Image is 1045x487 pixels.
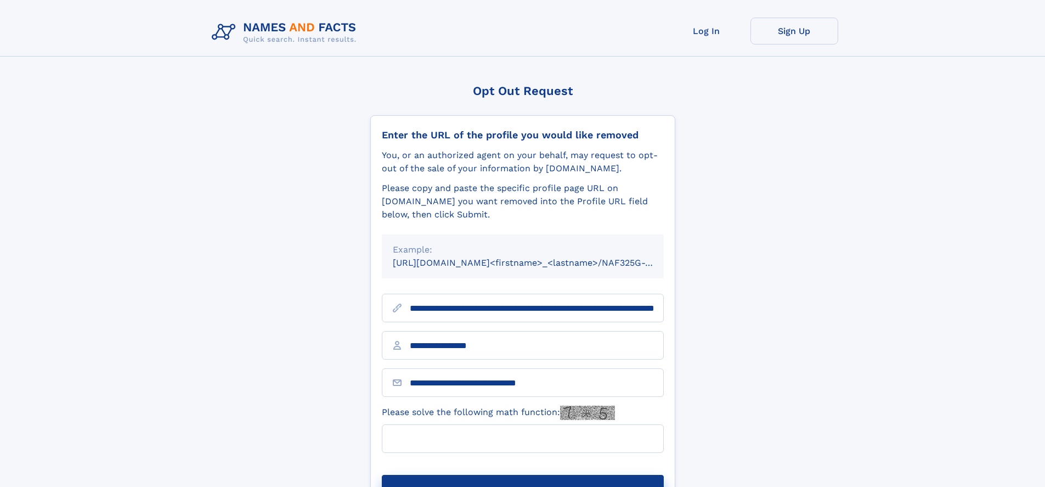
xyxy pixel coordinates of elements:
div: Please copy and paste the specific profile page URL on [DOMAIN_NAME] you want removed into the Pr... [382,182,664,221]
label: Please solve the following math function: [382,406,615,420]
div: You, or an authorized agent on your behalf, may request to opt-out of the sale of your informatio... [382,149,664,175]
div: Enter the URL of the profile you would like removed [382,129,664,141]
img: Logo Names and Facts [207,18,365,47]
a: Sign Up [750,18,838,44]
a: Log In [663,18,750,44]
div: Example: [393,243,653,256]
small: [URL][DOMAIN_NAME]<firstname>_<lastname>/NAF325G-xxxxxxxx [393,258,685,268]
div: Opt Out Request [370,84,675,98]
